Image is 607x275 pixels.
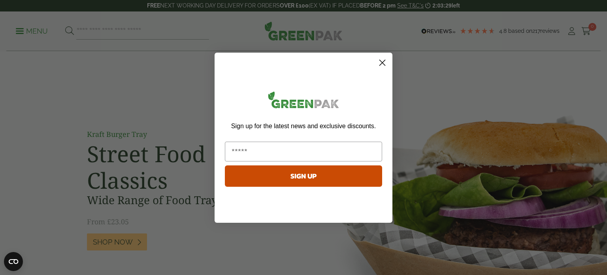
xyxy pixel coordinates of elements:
button: Open CMP widget [4,252,23,271]
button: SIGN UP [225,165,382,187]
span: Sign up for the latest news and exclusive discounts. [231,123,376,129]
img: greenpak_logo [225,88,382,115]
button: Close dialog [375,56,389,70]
input: Email [225,142,382,161]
